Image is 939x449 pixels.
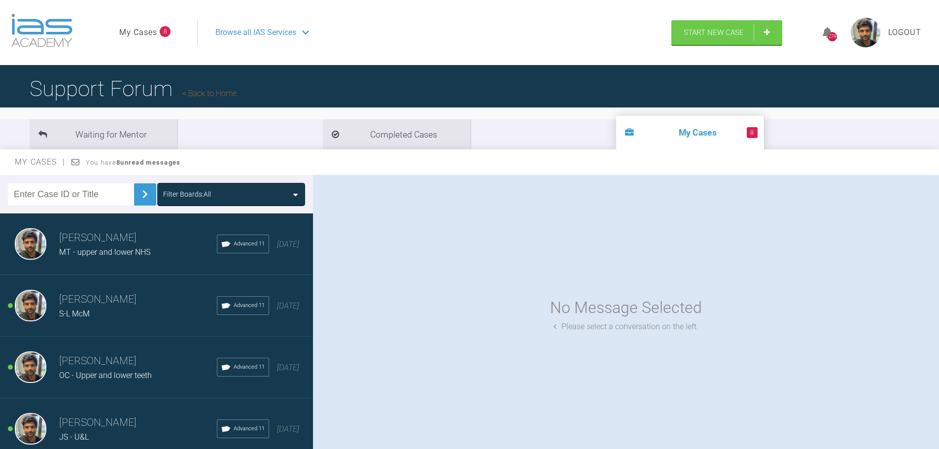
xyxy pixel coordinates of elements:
span: MT - upper and lower NHS [59,247,150,257]
h1: Support Forum [30,71,237,106]
span: [DATE] [277,424,299,434]
img: chevronRight.28bd32b0.svg [137,186,153,202]
a: My Cases [119,26,157,39]
span: Start New Case [684,28,744,37]
h3: [PERSON_NAME] [59,414,217,431]
li: Completed Cases [323,119,471,149]
a: Logout [888,26,921,39]
span: [DATE] [277,240,299,249]
img: Shravan Tewary [15,228,46,260]
img: logo-light.3e3ef733.png [11,14,72,47]
span: You have [86,159,181,166]
span: 8 [747,127,758,138]
img: Shravan Tewary [15,351,46,383]
img: Shravan Tewary [15,413,46,445]
h3: [PERSON_NAME] [59,230,217,246]
div: 274 [828,32,837,41]
span: [DATE] [277,363,299,372]
img: Shravan Tewary [15,290,46,321]
span: 8 [160,26,171,37]
div: No Message Selected [550,295,702,320]
span: Browse all IAS Services [215,26,296,39]
li: My Cases [616,116,764,149]
span: Advanced 11 [234,240,265,248]
span: Advanced 11 [234,424,265,433]
div: Please select a conversation on the left. [554,320,698,333]
h3: [PERSON_NAME] [59,353,217,370]
div: Filter Boards: All [163,189,211,200]
span: OC - Upper and lower teeth [59,371,152,380]
span: Advanced 11 [234,363,265,372]
a: Back to Home [182,89,237,98]
span: [DATE] [277,301,299,311]
span: S-L McM [59,309,90,318]
img: profile.png [851,18,880,47]
li: Waiting for Mentor [30,119,177,149]
a: Start New Case [671,20,782,45]
span: JS - U&L [59,432,89,442]
span: My Cases [15,157,66,167]
h3: [PERSON_NAME] [59,291,217,308]
strong: 8 unread messages [116,159,180,166]
span: Advanced 11 [234,301,265,310]
input: Enter Case ID or Title [8,183,134,206]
